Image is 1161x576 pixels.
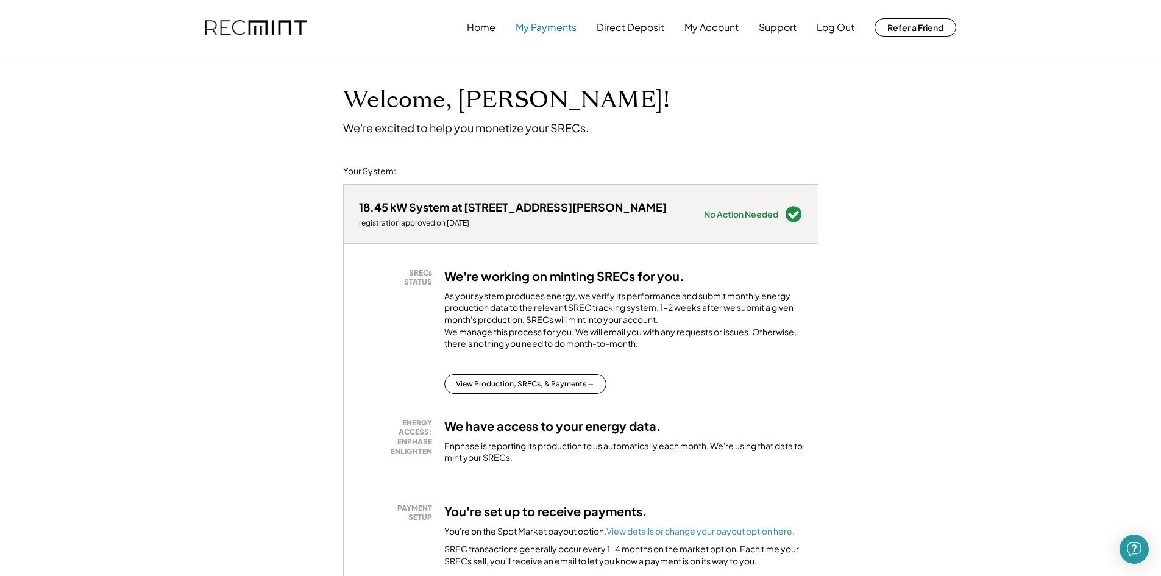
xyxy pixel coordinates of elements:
[597,15,664,40] button: Direct Deposit
[343,121,589,135] div: We're excited to help you monetize your SRECs.
[444,374,606,394] button: View Production, SRECs, & Payments →
[606,525,795,536] a: View details or change your payout option here.
[875,18,956,37] button: Refer a Friend
[359,218,667,228] div: registration approved on [DATE]
[444,440,803,464] div: Enphase is reporting its production to us automatically each month. We're using that data to mint...
[365,418,432,456] div: ENERGY ACCESS: ENPHASE ENLIGHTEN
[704,210,778,218] div: No Action Needed
[205,20,307,35] img: recmint-logotype%403x.png
[817,15,854,40] button: Log Out
[467,15,495,40] button: Home
[516,15,577,40] button: My Payments
[1120,535,1149,564] div: Open Intercom Messenger
[444,503,647,519] h3: You're set up to receive payments.
[444,418,661,434] h3: We have access to your energy data.
[684,15,739,40] button: My Account
[343,165,396,177] div: Your System:
[444,290,803,356] div: As your system produces energy, we verify its performance and submit monthly energy production da...
[444,525,795,538] div: You're on the Spot Market payout option.
[444,543,803,567] div: SREC transactions generally occur every 1-4 months on the market option. Each time your SRECs sel...
[343,86,670,115] h1: Welcome, [PERSON_NAME]!
[365,503,432,522] div: PAYMENT SETUP
[365,268,432,287] div: SRECs STATUS
[444,268,684,284] h3: We're working on minting SRECs for you.
[359,200,667,214] div: 18.45 kW System at [STREET_ADDRESS][PERSON_NAME]
[759,15,797,40] button: Support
